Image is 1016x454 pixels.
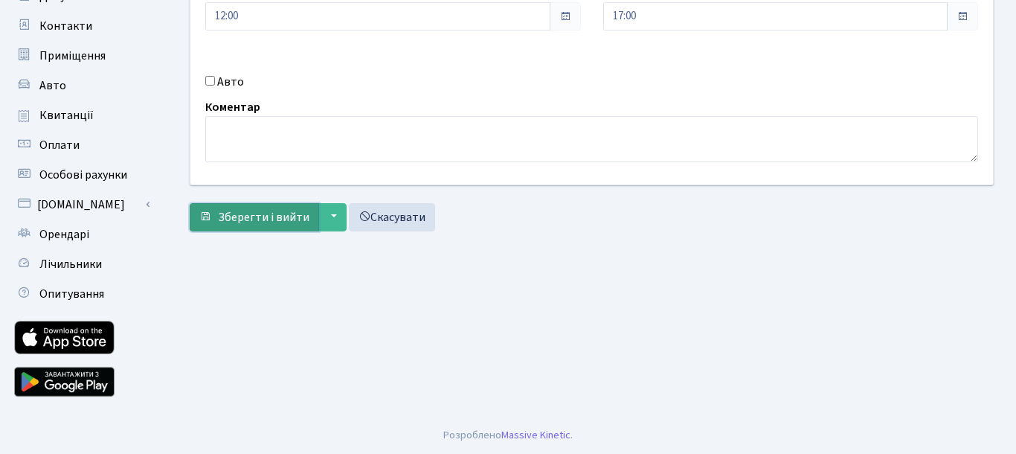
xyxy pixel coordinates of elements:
[39,18,92,34] span: Контакти
[39,256,102,272] span: Лічильники
[443,427,573,444] div: Розроблено .
[349,203,435,231] a: Скасувати
[7,160,156,190] a: Особові рахунки
[39,77,66,94] span: Авто
[218,209,309,226] span: Зберегти і вийти
[39,48,106,64] span: Приміщення
[39,226,89,243] span: Орендарі
[39,167,127,183] span: Особові рахунки
[7,249,156,279] a: Лічильники
[7,100,156,130] a: Квитанції
[7,41,156,71] a: Приміщення
[205,98,260,116] label: Коментар
[7,279,156,309] a: Опитування
[7,190,156,220] a: [DOMAIN_NAME]
[501,427,570,443] a: Massive Kinetic
[7,11,156,41] a: Контакти
[217,73,244,91] label: Авто
[7,220,156,249] a: Орендарі
[7,130,156,160] a: Оплати
[7,71,156,100] a: Авто
[190,203,319,231] button: Зберегти і вийти
[39,286,104,302] span: Опитування
[39,107,94,124] span: Квитанції
[39,137,80,153] span: Оплати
